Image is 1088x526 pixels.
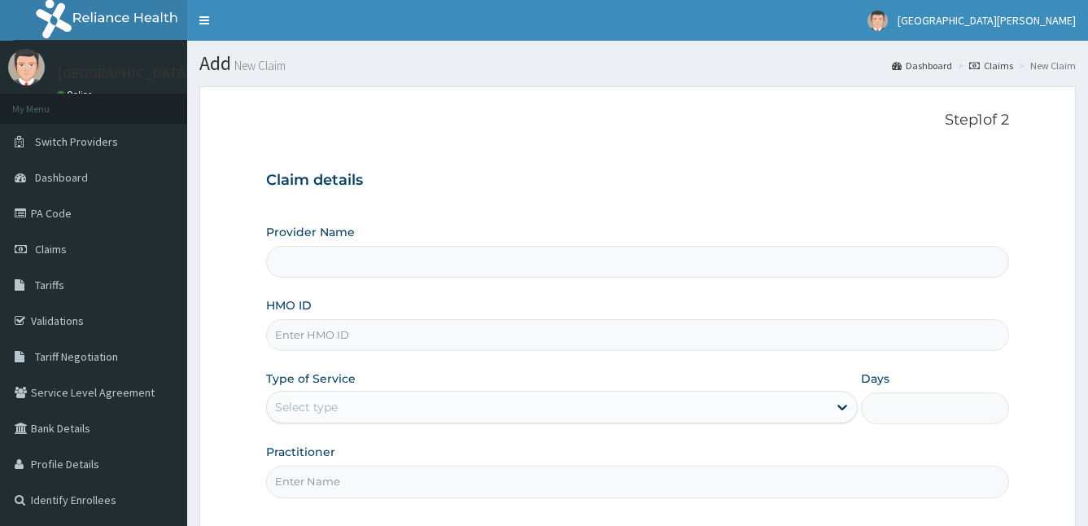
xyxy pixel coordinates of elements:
[867,11,888,31] img: User Image
[231,59,286,72] small: New Claim
[266,444,335,460] label: Practitioner
[861,370,889,387] label: Days
[892,59,952,72] a: Dashboard
[35,134,118,149] span: Switch Providers
[57,66,298,81] p: [GEOGRAPHIC_DATA][PERSON_NAME]
[266,297,312,313] label: HMO ID
[266,224,355,240] label: Provider Name
[266,370,356,387] label: Type of Service
[35,170,88,185] span: Dashboard
[969,59,1013,72] a: Claims
[266,319,1010,351] input: Enter HMO ID
[199,53,1076,74] h1: Add
[35,278,64,292] span: Tariffs
[266,466,1010,498] input: Enter Name
[35,242,67,256] span: Claims
[898,13,1076,28] span: [GEOGRAPHIC_DATA][PERSON_NAME]
[35,349,118,364] span: Tariff Negotiation
[275,399,338,415] div: Select type
[266,172,1010,190] h3: Claim details
[1015,59,1076,72] li: New Claim
[8,49,45,85] img: User Image
[266,112,1010,129] p: Step 1 of 2
[57,89,96,100] a: Online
